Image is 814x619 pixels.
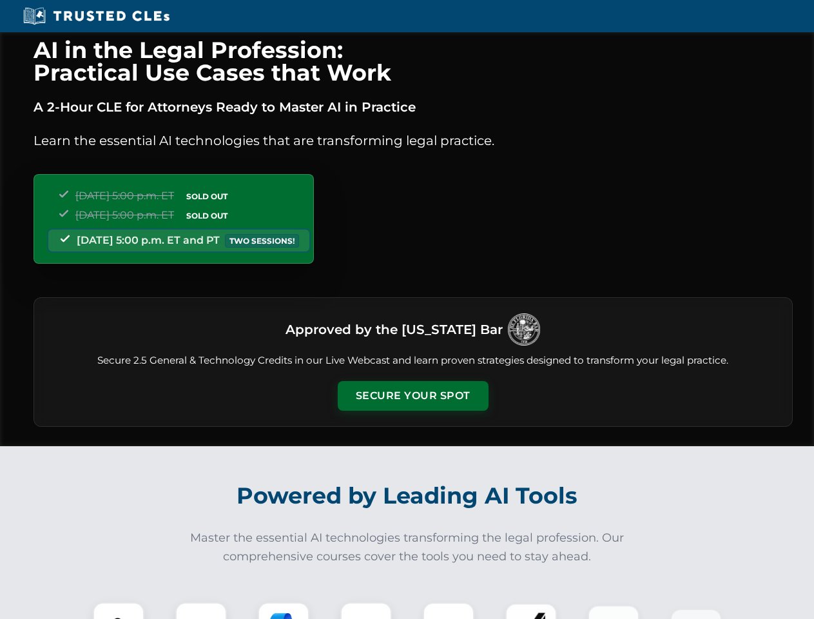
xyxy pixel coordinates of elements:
button: Secure Your Spot [338,381,489,411]
h3: Approved by the [US_STATE] Bar [286,318,503,341]
h2: Powered by Leading AI Tools [50,473,764,518]
span: [DATE] 5:00 p.m. ET [75,209,174,221]
span: SOLD OUT [182,209,232,222]
img: Logo [508,313,540,346]
span: SOLD OUT [182,190,232,203]
h1: AI in the Legal Profession: Practical Use Cases that Work [34,39,793,84]
p: Learn the essential AI technologies that are transforming legal practice. [34,130,793,151]
p: Master the essential AI technologies transforming the legal profession. Our comprehensive courses... [182,529,633,566]
img: Trusted CLEs [19,6,173,26]
p: A 2-Hour CLE for Attorneys Ready to Master AI in Practice [34,97,793,117]
p: Secure 2.5 General & Technology Credits in our Live Webcast and learn proven strategies designed ... [50,353,777,368]
span: [DATE] 5:00 p.m. ET [75,190,174,202]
